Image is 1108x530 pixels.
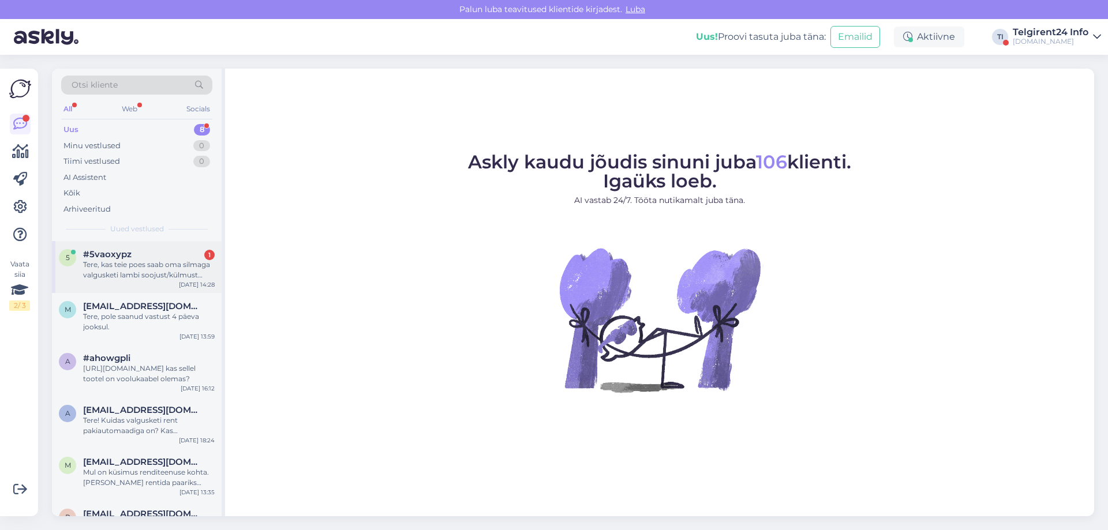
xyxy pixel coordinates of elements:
[830,26,880,48] button: Emailid
[556,216,763,423] img: No Chat active
[72,79,118,91] span: Otsi kliente
[696,31,718,42] b: Uus!
[83,249,132,260] span: #5vaoxypz
[65,513,70,521] span: r
[63,124,78,136] div: Uus
[1013,37,1088,46] div: [DOMAIN_NAME]
[83,415,215,436] div: Tere! Kuidas valgusketi rent pakiautomaadiga on? Kas [PERSON_NAME] reedeks, aga [PERSON_NAME] püh...
[1013,28,1101,46] a: Telgirent24 Info[DOMAIN_NAME]
[110,224,164,234] span: Uued vestlused
[193,140,210,152] div: 0
[63,204,111,215] div: Arhiveeritud
[179,280,215,289] div: [DATE] 14:28
[66,253,70,262] span: 5
[65,305,71,314] span: m
[696,30,826,44] div: Proovi tasuta juba täna:
[756,151,787,173] span: 106
[9,78,31,100] img: Askly Logo
[63,156,120,167] div: Tiimi vestlused
[992,29,1008,45] div: TI
[65,461,71,469] span: m
[1013,28,1088,37] div: Telgirent24 Info
[179,488,215,497] div: [DATE] 13:35
[179,436,215,445] div: [DATE] 18:24
[83,405,203,415] span: annaliisa.jyrgen@gmail.com
[184,102,212,116] div: Socials
[193,156,210,167] div: 0
[63,187,80,199] div: Kõik
[204,250,215,260] div: 1
[63,172,106,183] div: AI Assistent
[83,260,215,280] div: Tere, kas teie poes saab oma silmaga valgusketi lambi soojust/külmust näha?
[179,332,215,341] div: [DATE] 13:59
[63,140,121,152] div: Minu vestlused
[83,311,215,332] div: Tere, pole saanud vastust 4 päeva jooksul.
[468,194,851,206] p: AI vastab 24/7. Tööta nutikamalt juba täna.
[83,457,203,467] span: malmbergjaana00@gmail.com
[9,259,30,311] div: Vaata siia
[83,467,215,488] div: Mul on küsimus renditeenuse kohta. [PERSON_NAME] rentida paariks päevaks peokoha kaunistamiseks v...
[61,102,74,116] div: All
[83,353,130,363] span: #ahowgpli
[83,363,215,384] div: [URL][DOMAIN_NAME] kas sellel tootel on voolukaabel olemas?
[65,409,70,418] span: a
[9,300,30,311] div: 2 / 3
[65,357,70,366] span: a
[83,301,203,311] span: miramii@miramii.com
[468,151,851,192] span: Askly kaudu jõudis sinuni juba klienti. Igaüks loeb.
[894,27,964,47] div: Aktiivne
[194,124,210,136] div: 8
[119,102,140,116] div: Web
[622,4,649,14] span: Luba
[83,509,203,519] span: robertkokk@gmail.com
[181,384,215,393] div: [DATE] 16:12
